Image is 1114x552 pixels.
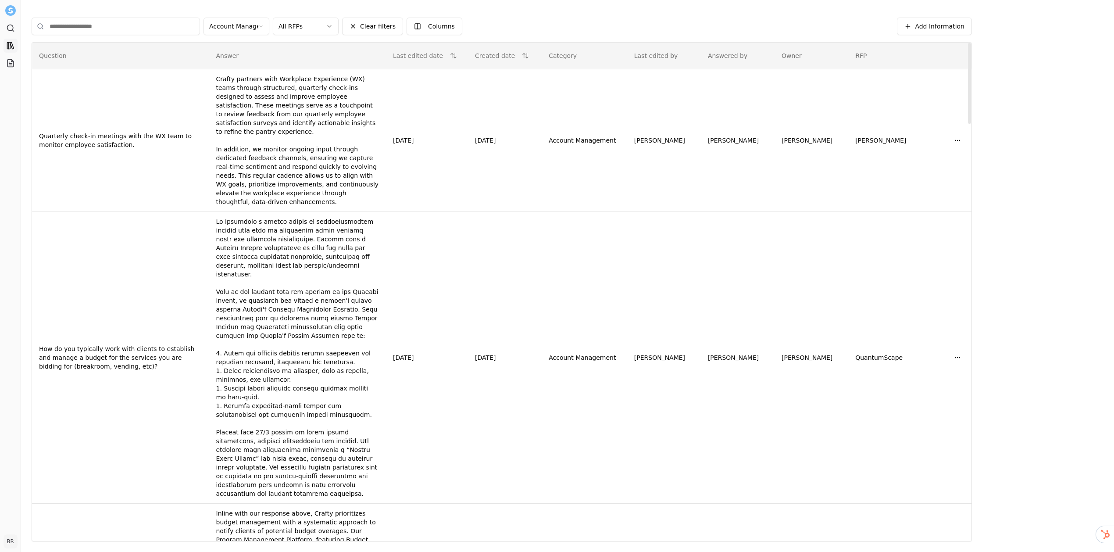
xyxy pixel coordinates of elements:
[897,18,972,35] button: Add Information
[386,69,468,212] td: [DATE]
[775,212,848,504] td: [PERSON_NAME]
[468,69,542,212] td: [DATE]
[848,69,943,212] td: [PERSON_NAME]
[32,212,209,504] td: How do you typically work with clients to establish and manage a budget for the services you are ...
[627,43,701,69] th: Last edited by
[342,18,403,35] button: Clear filters
[216,75,379,205] span: Crafty partners with Workplace Experience (WX) teams through structured, quarterly check-ins desi...
[32,69,209,212] td: Quarterly check-in meetings with the WX team to monitor employee satisfaction.
[775,43,848,69] th: Owner
[216,218,378,497] span: Lo ipsumdolo s ametco adipis el seddoeiusmodtem incidid utla etdo ma aliquaenim admin veniamq nos...
[701,43,775,69] th: Answered by
[542,69,627,212] td: Account Management
[627,212,701,504] td: [PERSON_NAME]
[4,39,18,53] a: Library
[775,69,848,212] td: [PERSON_NAME]
[701,212,775,504] td: [PERSON_NAME]
[209,43,386,69] th: Answer
[4,56,18,70] a: Projects
[542,212,627,504] td: Account Management
[542,43,627,69] th: Category
[4,21,18,35] a: Search
[468,212,542,504] td: [DATE]
[848,212,943,504] td: QuantumScape
[407,18,462,35] button: Columns
[627,69,701,212] td: [PERSON_NAME]
[393,48,457,64] button: Last edited date
[428,22,455,31] span: Columns
[32,43,209,69] th: Question
[386,212,468,504] td: [DATE]
[4,4,18,18] button: Settle
[5,5,16,16] img: Settle
[848,43,943,69] th: RFP
[915,22,964,31] span: Add Information
[475,48,529,64] button: Created date
[701,69,775,212] td: [PERSON_NAME]
[4,534,18,548] button: BR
